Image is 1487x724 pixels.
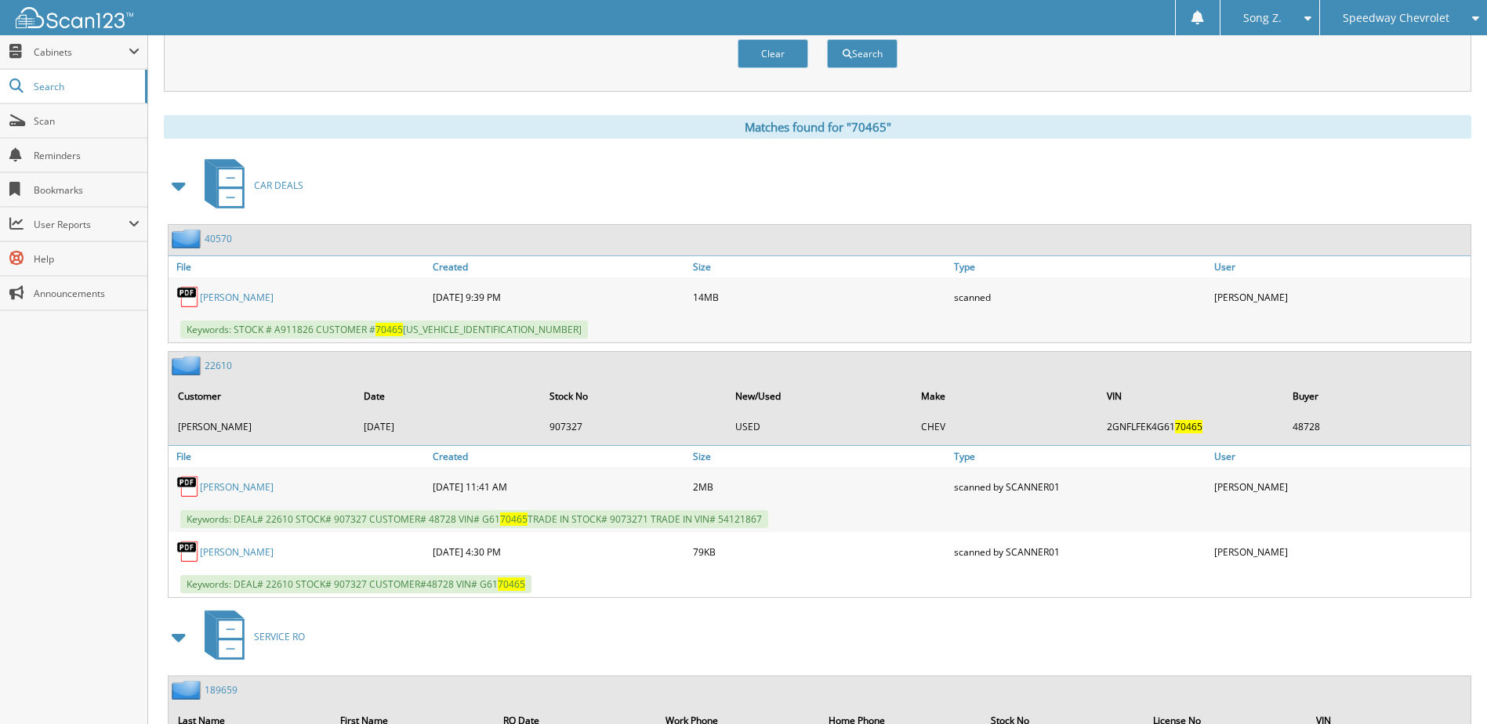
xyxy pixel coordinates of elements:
[34,252,140,266] span: Help
[172,680,205,700] img: folder2.png
[429,281,689,313] div: [DATE] 9:39 PM
[254,179,303,192] span: CAR DEALS
[16,7,133,28] img: scan123-logo-white.svg
[1409,649,1487,724] iframe: Chat Widget
[727,380,912,412] th: New/Used
[950,536,1210,567] div: scanned by SCANNER01
[176,285,200,309] img: PDF.png
[356,414,540,440] td: [DATE]
[429,446,689,467] a: Created
[1099,414,1283,440] td: 2GNFLFEK4G61
[950,471,1210,502] div: scanned by SCANNER01
[172,229,205,248] img: folder2.png
[1210,471,1471,502] div: [PERSON_NAME]
[689,471,949,502] div: 2MB
[1343,13,1449,23] span: Speedway Chevrolet
[200,545,274,559] a: [PERSON_NAME]
[689,536,949,567] div: 79KB
[1099,380,1283,412] th: VIN
[205,359,232,372] a: 22610
[195,154,303,216] a: CAR DEALS
[205,232,232,245] a: 40570
[1175,420,1202,433] span: 70465
[429,536,689,567] div: [DATE] 4:30 PM
[1210,446,1471,467] a: User
[200,480,274,494] a: [PERSON_NAME]
[34,45,129,59] span: Cabinets
[34,80,137,93] span: Search
[950,281,1210,313] div: scanned
[913,380,1097,412] th: Make
[1243,13,1282,23] span: Song Z.
[542,414,726,440] td: 907327
[950,446,1210,467] a: Type
[34,149,140,162] span: Reminders
[164,115,1471,139] div: Matches found for "70465"
[500,512,528,526] span: 70465
[205,683,238,697] a: 189659
[1285,380,1469,412] th: Buyer
[356,380,540,412] th: Date
[738,39,808,68] button: Clear
[172,356,205,375] img: folder2.png
[429,256,689,277] a: Created
[34,218,129,231] span: User Reports
[689,281,949,313] div: 14MB
[375,323,403,336] span: 70465
[34,287,140,300] span: Announcements
[913,414,1097,440] td: CHEV
[950,256,1210,277] a: Type
[827,39,898,68] button: Search
[176,475,200,498] img: PDF.png
[1210,281,1471,313] div: [PERSON_NAME]
[200,291,274,304] a: [PERSON_NAME]
[170,380,354,412] th: Customer
[727,414,912,440] td: USED
[542,380,726,412] th: Stock No
[169,256,429,277] a: File
[254,630,305,643] span: SERVICE RO
[1210,536,1471,567] div: [PERSON_NAME]
[1285,414,1469,440] td: 48728
[689,446,949,467] a: Size
[1210,256,1471,277] a: User
[180,510,768,528] span: Keywords: DEAL# 22610 STOCK# 907327 CUSTOMER# 48728 VIN# G61 TRADE IN STOCK# 9073271 TRADE IN VIN...
[429,471,689,502] div: [DATE] 11:41 AM
[34,183,140,197] span: Bookmarks
[195,606,305,668] a: SERVICE RO
[498,577,525,591] span: 70465
[176,540,200,563] img: PDF.png
[170,414,354,440] td: [PERSON_NAME]
[169,446,429,467] a: File
[180,575,531,593] span: Keywords: DEAL# 22610 STOCK# 907327 CUSTOMER#48728 VIN# G61
[689,256,949,277] a: Size
[180,320,588,338] span: Keywords: STOCK # A911826 CUSTOMER # [US_VEHICLE_IDENTIFICATION_NUMBER]
[34,114,140,128] span: Scan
